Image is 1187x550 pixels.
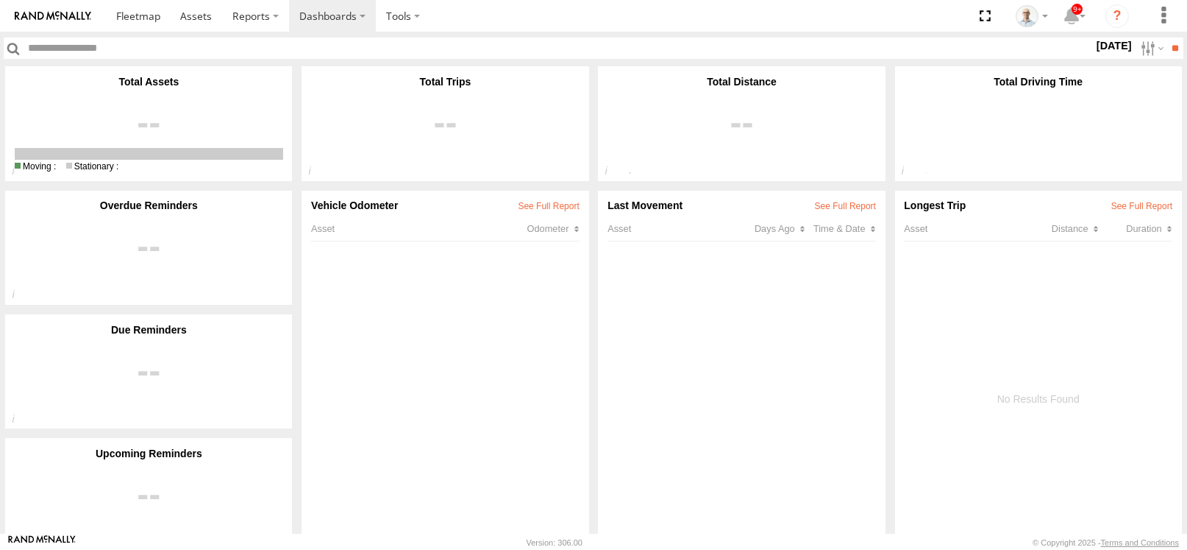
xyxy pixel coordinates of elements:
[813,223,876,234] div: Click to Sort
[15,211,283,295] a: View Overdue Reminders
[5,413,37,429] div: Total number of due reminder notifications generated from your asset reminders
[598,165,630,181] div: Total distance travelled by assets
[904,200,1172,211] div: Longest Trip
[607,76,876,88] div: Total Distance
[1025,223,1099,234] div: Click to Sort
[904,223,1025,234] div: Asset
[15,459,283,543] a: View Upcoming Reminders
[904,76,1172,88] div: Total Driving Time
[15,448,283,459] div: Upcoming Reminders
[1105,4,1129,28] i: ?
[1135,38,1166,59] label: Search Filter Options
[5,165,37,181] div: Total Active/Deployed Assets
[1094,38,1135,54] label: [DATE]
[607,200,876,211] div: Last Movement
[15,11,91,21] img: rand-logo.svg
[15,324,283,336] div: Due Reminders
[607,88,876,144] a: View Trips
[527,538,582,547] div: Version: 306.00
[1099,223,1172,234] div: Click to Sort
[1101,538,1179,547] a: Terms and Conditions
[755,223,813,234] div: Click to Sort
[15,88,283,144] a: View Trips
[1033,538,1179,547] div: © Copyright 2025 -
[15,76,283,88] div: Total Assets
[311,200,580,211] div: Vehicle Odometer
[15,200,283,211] div: Overdue Reminders
[607,223,755,234] div: Asset
[15,336,283,420] a: View Due Reminders
[311,223,527,234] div: Asset
[311,88,580,144] a: View Trips
[302,165,333,181] div: Total completed Trips within the selected period
[527,223,580,234] div: Click to Sort
[311,76,580,88] div: Total Trips
[1010,5,1053,27] div: Kurt Byers
[5,289,37,305] div: Total number of overdue notifications generated from your asset reminders
[895,165,927,181] div: Total driving time by Assets
[8,535,76,550] a: Visit our Website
